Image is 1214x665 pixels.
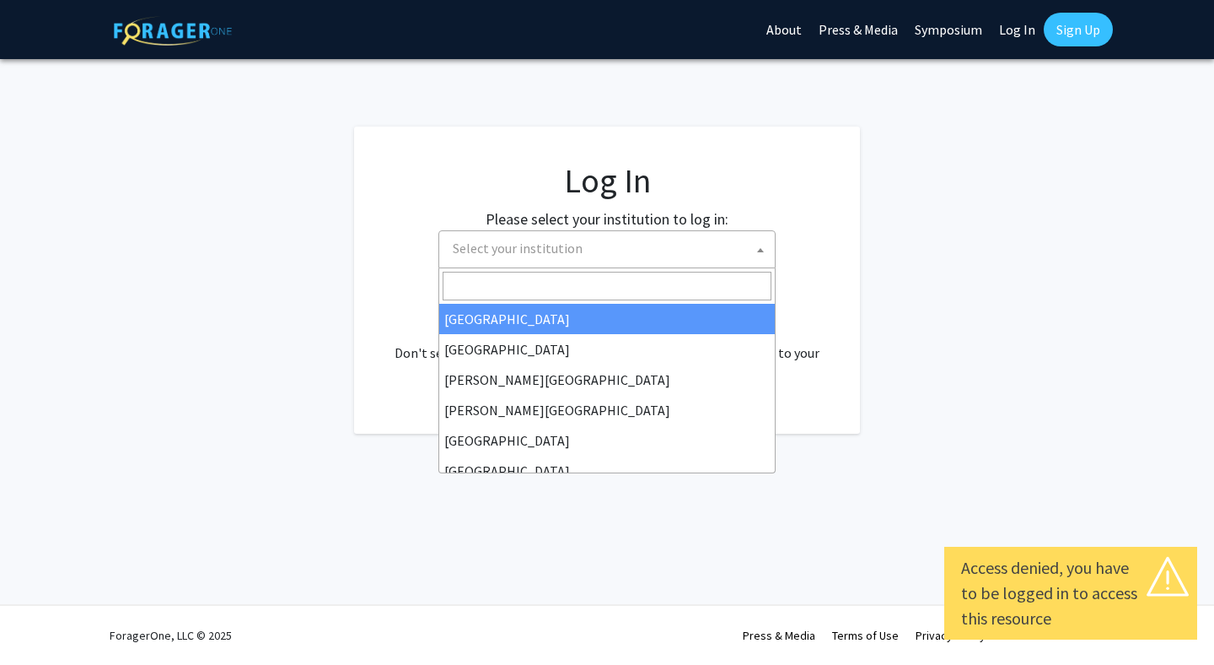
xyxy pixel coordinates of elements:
[443,272,771,300] input: Search
[453,240,583,257] span: Select your institution
[110,606,232,665] div: ForagerOne, LLC © 2025
[446,231,775,266] span: Select your institution
[439,365,775,395] li: [PERSON_NAME][GEOGRAPHIC_DATA]
[832,628,899,643] a: Terms of Use
[439,456,775,486] li: [GEOGRAPHIC_DATA]
[961,555,1180,631] div: Access denied, you have to be logged in to access this resource
[388,302,826,383] div: No account? . Don't see your institution? about bringing ForagerOne to your institution.
[439,304,775,334] li: [GEOGRAPHIC_DATA]
[916,628,986,643] a: Privacy Policy
[439,425,775,456] li: [GEOGRAPHIC_DATA]
[743,628,815,643] a: Press & Media
[13,589,72,652] iframe: Chat
[439,395,775,425] li: [PERSON_NAME][GEOGRAPHIC_DATA]
[114,16,232,46] img: ForagerOne Logo
[439,334,775,365] li: [GEOGRAPHIC_DATA]
[438,230,776,268] span: Select your institution
[388,160,826,201] h1: Log In
[1044,13,1113,46] a: Sign Up
[486,208,728,230] label: Please select your institution to log in:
